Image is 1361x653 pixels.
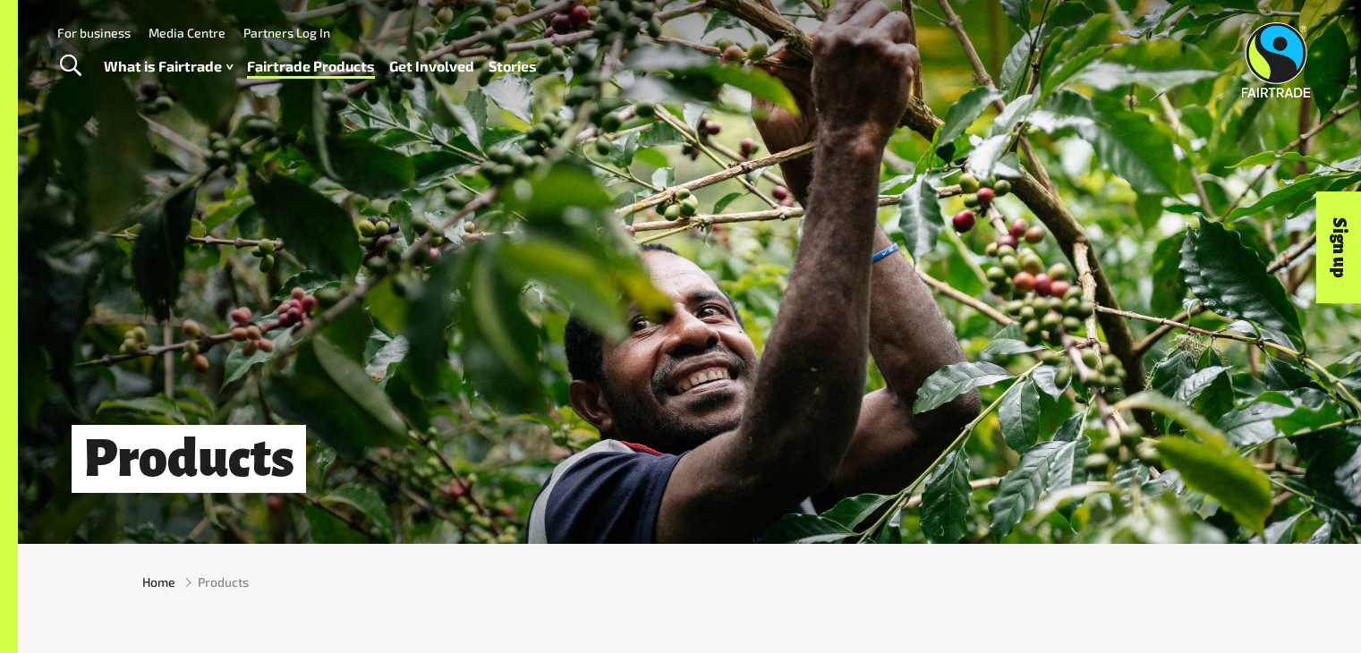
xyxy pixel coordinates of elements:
[104,54,233,80] a: What is Fairtrade
[149,25,225,40] a: Media Centre
[57,25,131,40] a: For business
[389,54,474,80] a: Get Involved
[247,54,375,80] a: Fairtrade Products
[72,425,306,494] h1: Products
[1242,22,1311,98] img: Fairtrade Australia New Zealand logo
[142,572,175,591] a: Home
[48,44,92,89] a: Toggle Search
[489,54,537,80] a: Stories
[198,572,249,591] span: Products
[243,25,330,40] a: Partners Log In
